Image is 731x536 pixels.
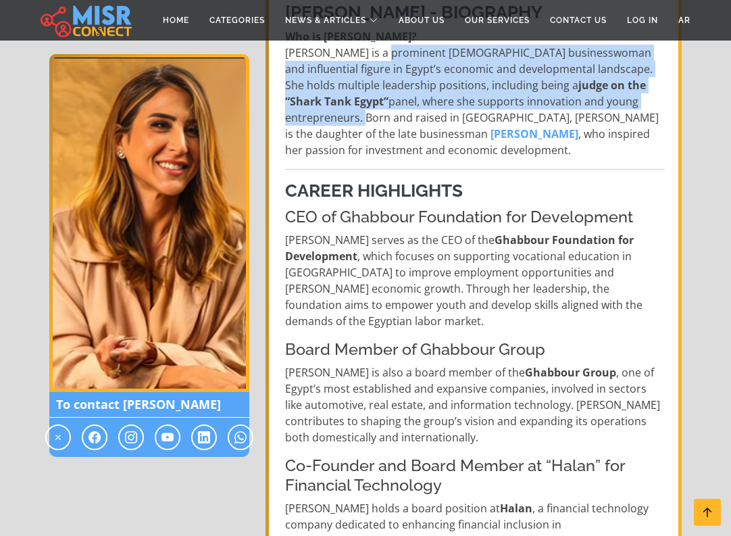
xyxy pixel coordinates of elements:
[41,3,131,37] img: main.misr_connect
[488,126,578,141] a: [PERSON_NAME]
[490,126,578,141] strong: [PERSON_NAME]
[388,7,455,33] a: About Us
[285,364,665,445] p: [PERSON_NAME] is also a board member of the , one of Egypt’s most established and expansive compa...
[285,456,665,495] h4: Co-Founder and Board Member at “Halan” for Financial Technology
[49,54,249,392] img: Dina Ghabbour
[617,7,668,33] a: Log in
[285,28,665,158] p: [PERSON_NAME] is a prominent [DEMOGRAPHIC_DATA] businesswoman and influential figure in Egypt’s e...
[285,180,665,201] h3: Career Highlights
[525,365,616,380] strong: Ghabbour Group
[285,233,634,264] strong: Ghabbour Foundation for Development
[285,14,366,26] span: News & Articles
[285,340,665,359] h4: Board Member of Ghabbour Group
[500,501,532,516] strong: Halan
[153,7,199,33] a: Home
[199,7,275,33] a: Categories
[275,7,388,33] a: News & Articles
[285,208,665,226] h4: CEO of Ghabbour Foundation for Development
[285,232,665,329] p: [PERSON_NAME] serves as the CEO of the , which focuses on supporting vocational education in [GEO...
[285,78,646,109] strong: judge on the “Shark Tank Egypt”
[540,7,617,33] a: Contact Us
[455,7,540,33] a: Our Services
[668,7,701,33] a: AR
[49,392,249,418] span: To contact [PERSON_NAME]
